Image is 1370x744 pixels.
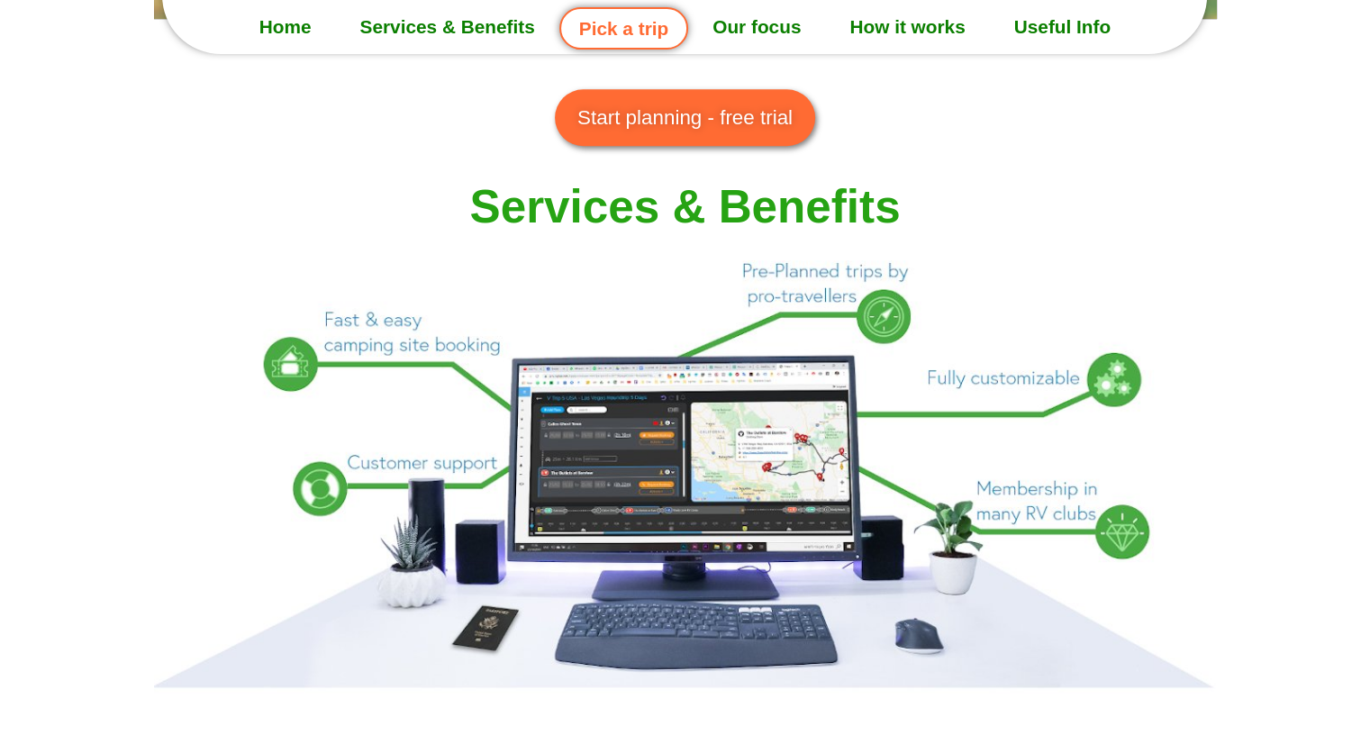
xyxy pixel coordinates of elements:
nav: Menu [162,5,1207,50]
a: Pick a trip [559,7,688,50]
a: Services & Benefits [336,5,559,50]
a: How it works [825,5,989,50]
a: Home [235,5,336,50]
span: Start planning - free trial [577,103,793,133]
a: Our focus [688,5,825,50]
a: Useful Info [990,5,1135,50]
a: Start planning - free trial [555,89,815,147]
h2: Services & Benefits [154,173,1217,242]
